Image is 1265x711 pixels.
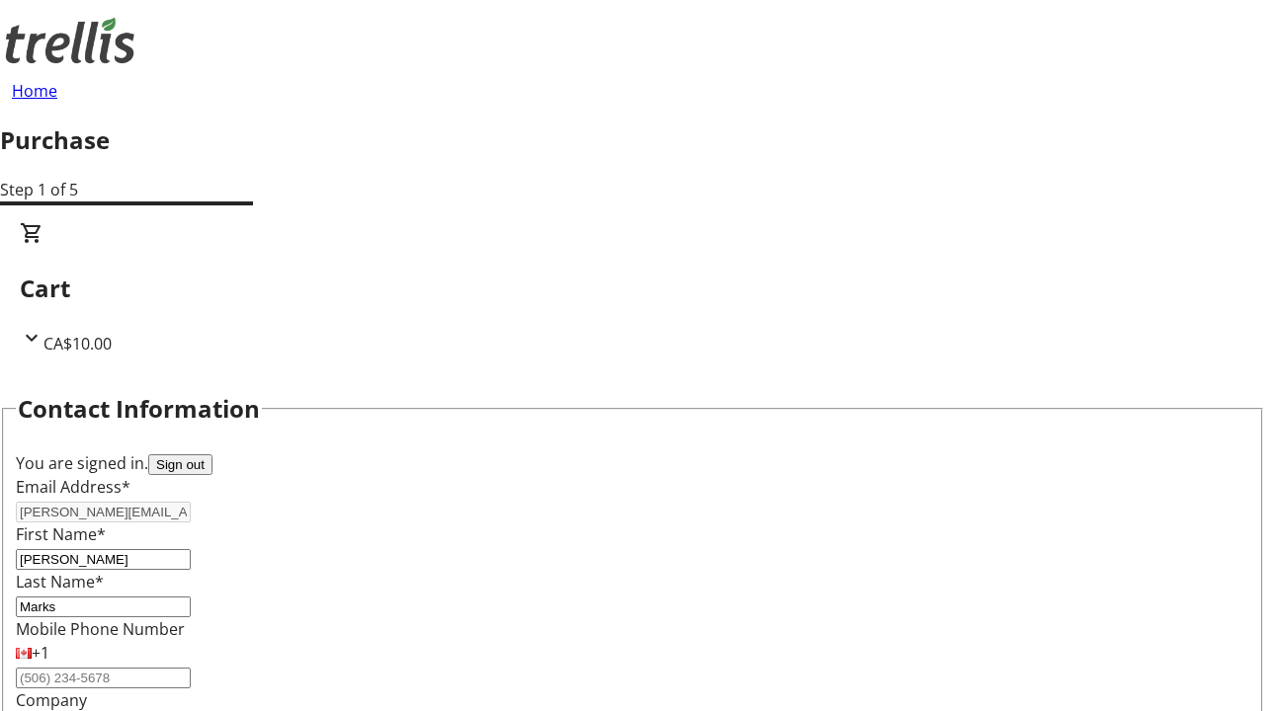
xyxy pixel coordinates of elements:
input: (506) 234-5678 [16,668,191,688]
div: You are signed in. [16,451,1249,475]
label: Last Name* [16,571,104,592]
div: CartCA$10.00 [20,221,1245,355]
h2: Contact Information [18,391,260,427]
span: CA$10.00 [43,333,112,355]
label: Email Address* [16,476,130,498]
button: Sign out [148,454,212,475]
label: Mobile Phone Number [16,618,185,640]
label: Company [16,689,87,711]
h2: Cart [20,271,1245,306]
label: First Name* [16,523,106,545]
